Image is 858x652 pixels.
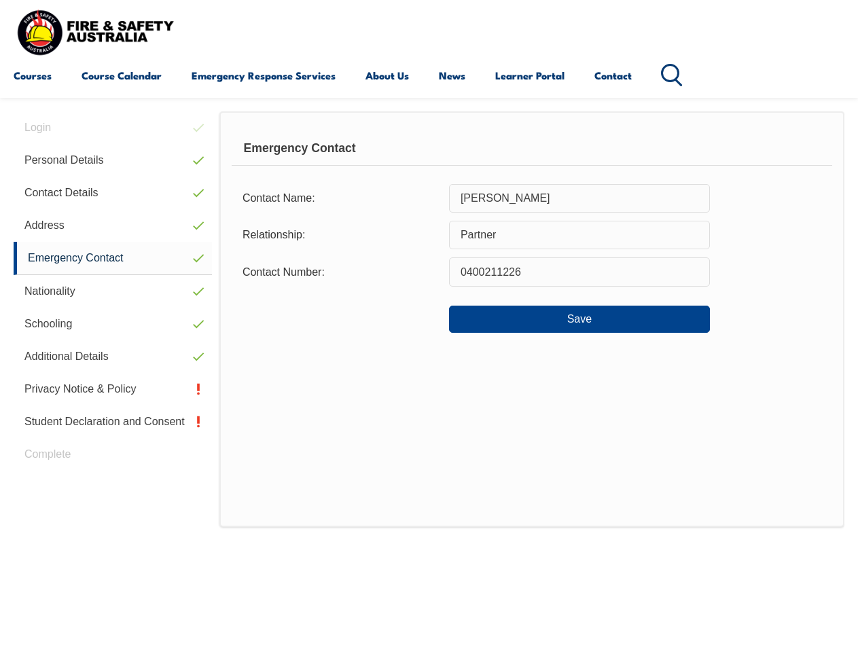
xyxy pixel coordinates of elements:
a: Courses [14,59,52,92]
a: Privacy Notice & Policy [14,373,212,405]
a: Nationality [14,275,212,308]
a: News [439,59,465,92]
a: Additional Details [14,340,212,373]
div: Emergency Contact [232,132,832,166]
a: Contact [594,59,632,92]
div: Contact Name: [232,185,449,211]
a: Emergency Response Services [192,59,336,92]
a: Personal Details [14,144,212,177]
a: Learner Portal [495,59,565,92]
a: Emergency Contact [14,242,212,275]
a: Schooling [14,308,212,340]
a: Address [14,209,212,242]
div: Relationship: [232,222,449,248]
button: Save [449,306,710,333]
a: Student Declaration and Consent [14,405,212,438]
a: Course Calendar [82,59,162,92]
div: Contact Number: [232,259,449,285]
a: About Us [365,59,409,92]
a: Contact Details [14,177,212,209]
